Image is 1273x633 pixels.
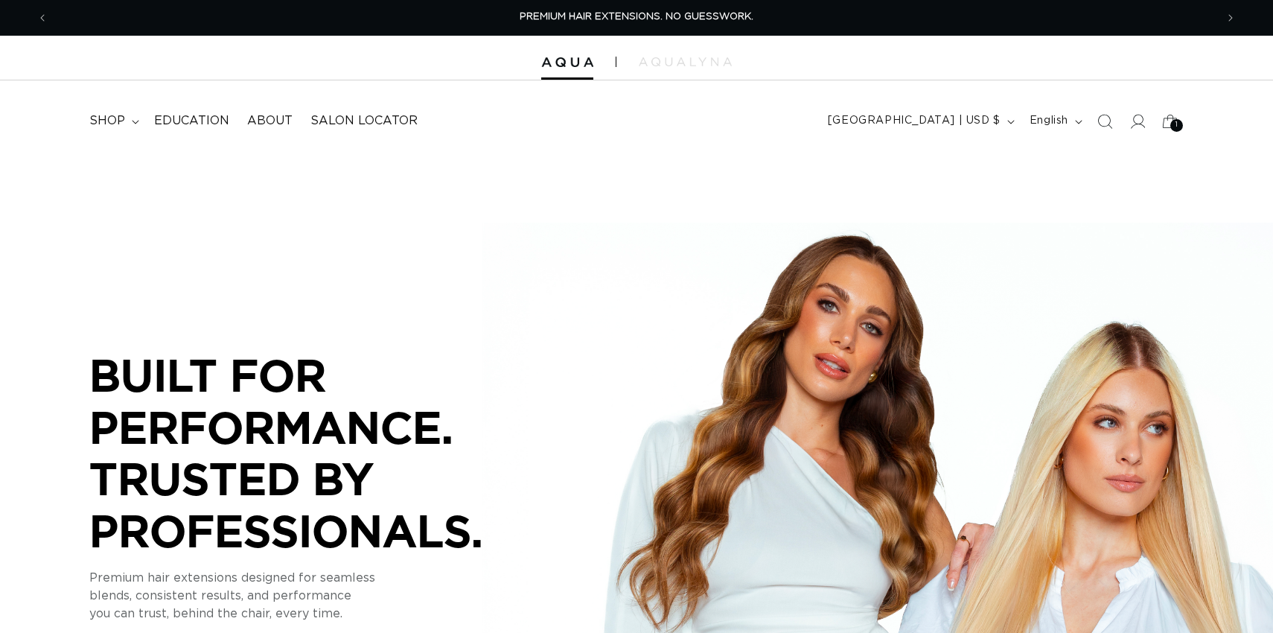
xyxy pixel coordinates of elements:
[1175,119,1178,132] span: 1
[89,349,536,556] p: BUILT FOR PERFORMANCE. TRUSTED BY PROFESSIONALS.
[310,113,418,129] span: Salon Locator
[639,57,732,66] img: aqualyna.com
[1030,113,1068,129] span: English
[1088,105,1121,138] summary: Search
[154,113,229,129] span: Education
[828,113,1001,129] span: [GEOGRAPHIC_DATA] | USD $
[89,113,125,129] span: shop
[89,569,536,623] p: Premium hair extensions designed for seamless blends, consistent results, and performance you can...
[145,104,238,138] a: Education
[520,12,753,22] span: PREMIUM HAIR EXTENSIONS. NO GUESSWORK.
[1021,107,1088,136] button: English
[238,104,301,138] a: About
[541,57,593,68] img: Aqua Hair Extensions
[819,107,1021,136] button: [GEOGRAPHIC_DATA] | USD $
[26,4,59,32] button: Previous announcement
[247,113,293,129] span: About
[301,104,427,138] a: Salon Locator
[1214,4,1247,32] button: Next announcement
[80,104,145,138] summary: shop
